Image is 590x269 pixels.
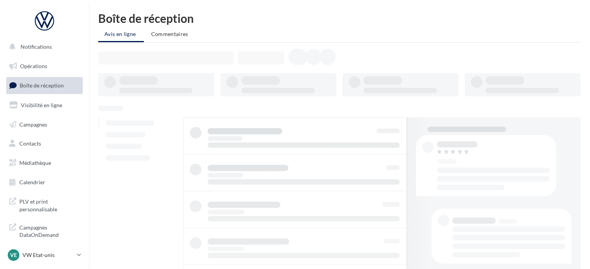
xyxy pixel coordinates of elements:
span: Commentaires [151,31,188,37]
span: Campagnes [19,121,47,127]
a: Boîte de réception [5,77,84,94]
span: Calendrier [19,179,45,185]
a: Visibilité en ligne [5,97,84,113]
span: Visibilité en ligne [21,102,62,108]
span: Médiathèque [19,159,51,166]
span: Opérations [20,63,47,69]
a: Campagnes DataOnDemand [5,219,84,242]
span: VE [10,251,17,259]
a: Médiathèque [5,155,84,171]
span: Campagnes DataOnDemand [19,222,80,239]
div: Boîte de réception [98,12,581,24]
a: Campagnes [5,117,84,133]
a: Calendrier [5,174,84,190]
a: Opérations [5,58,84,74]
a: PLV et print personnalisable [5,193,84,216]
a: VE VW Etat-unis [6,248,83,262]
button: Notifications [5,39,81,55]
span: PLV et print personnalisable [19,196,80,213]
a: Contacts [5,135,84,152]
span: Contacts [19,140,41,147]
p: VW Etat-unis [22,251,74,259]
span: Notifications [20,43,52,50]
span: Boîte de réception [20,82,64,89]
